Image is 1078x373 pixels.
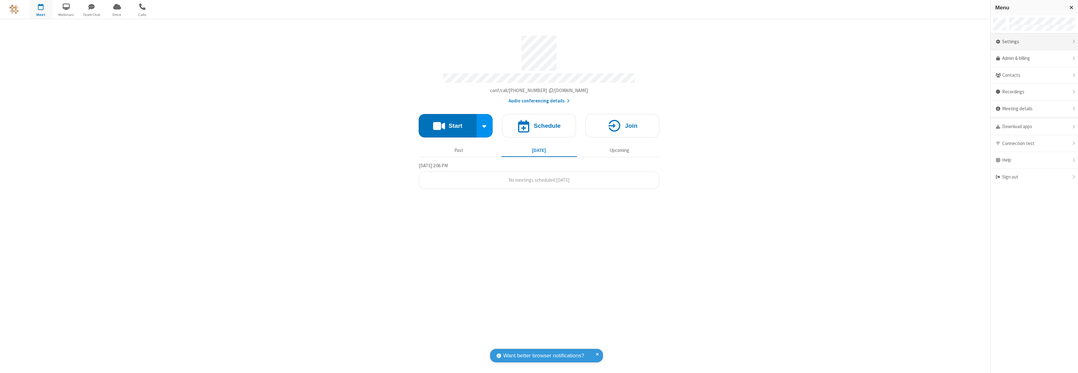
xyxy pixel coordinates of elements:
button: Upcoming [582,144,657,156]
span: Team Chat [80,12,103,18]
h4: Start [448,123,462,129]
div: Connection test [991,135,1078,152]
h3: Menu [995,5,1064,11]
button: Copy my meeting room linkCopy my meeting room link [490,87,588,94]
div: Sign out [991,169,1078,185]
span: [DATE] 2:06 PM [419,163,448,168]
section: Account details [419,31,659,105]
span: Drive [105,12,129,18]
div: Download apps [991,118,1078,135]
a: Admin & billing [991,50,1078,67]
button: Audio conferencing details [509,97,570,105]
div: Help [991,152,1078,169]
span: Webinars [55,12,78,18]
div: Settings [991,34,1078,50]
span: Copy my meeting room link [490,87,588,93]
div: Meeting details [991,101,1078,117]
button: [DATE] [501,144,577,156]
section: Today's Meetings [419,162,659,189]
span: Calls [131,12,154,18]
button: Start [419,114,477,137]
button: Past [421,144,497,156]
span: No meetings scheduled [DATE] [509,177,569,183]
h4: Join [625,123,637,129]
h4: Schedule [534,123,561,129]
div: Recordings [991,84,1078,101]
div: Contacts [991,67,1078,84]
img: QA Selenium DO NOT DELETE OR CHANGE [9,5,19,14]
button: Join [585,114,659,137]
button: Schedule [502,114,576,137]
span: Want better browser notifications? [503,352,584,360]
div: Start conference options [477,114,493,137]
span: Meet [29,12,53,18]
